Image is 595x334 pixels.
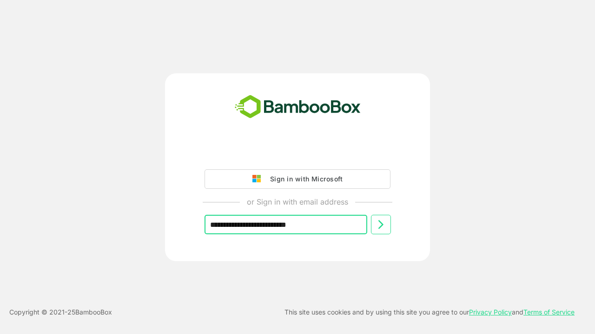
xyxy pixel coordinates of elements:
[247,196,348,207] p: or Sign in with email address
[9,307,112,318] p: Copyright © 2021- 25 BambooBox
[284,307,575,318] p: This site uses cookies and by using this site you agree to our and
[523,308,575,316] a: Terms of Service
[265,173,343,185] div: Sign in with Microsoft
[230,92,366,122] img: bamboobox
[200,143,395,164] iframe: Sign in with Google Button
[469,308,512,316] a: Privacy Policy
[252,175,265,183] img: google
[205,169,390,189] button: Sign in with Microsoft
